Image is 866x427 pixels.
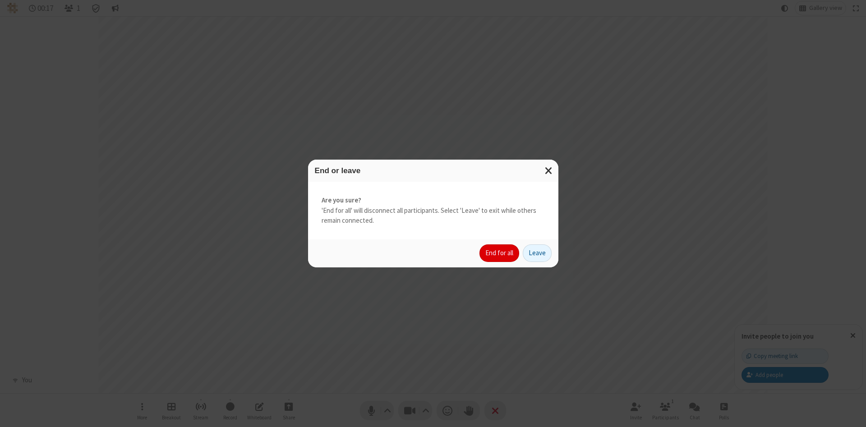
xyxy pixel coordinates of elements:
button: Leave [523,244,552,262]
strong: Are you sure? [322,195,545,206]
button: Close modal [539,160,558,182]
h3: End or leave [315,166,552,175]
button: End for all [479,244,519,262]
div: 'End for all' will disconnect all participants. Select 'Leave' to exit while others remain connec... [308,182,558,239]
